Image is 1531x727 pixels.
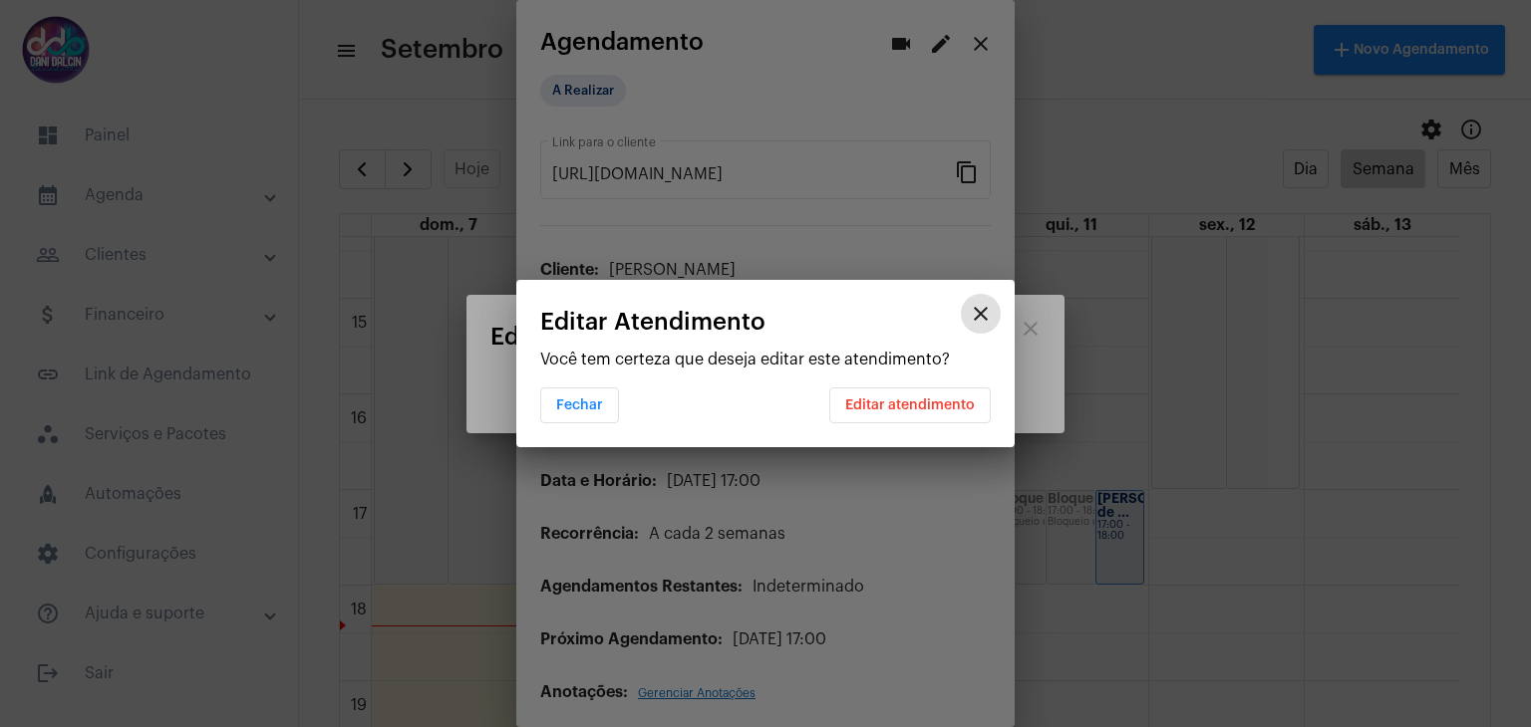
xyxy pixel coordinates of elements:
mat-icon: close [969,302,993,326]
span: Editar Atendimento [540,309,765,335]
button: Fechar [540,387,619,423]
button: Editar atendimento [829,387,991,423]
span: Fechar [556,398,603,412]
p: Você tem certeza que deseja editar este atendimento? [540,351,991,368]
span: Editar atendimento [845,398,975,412]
